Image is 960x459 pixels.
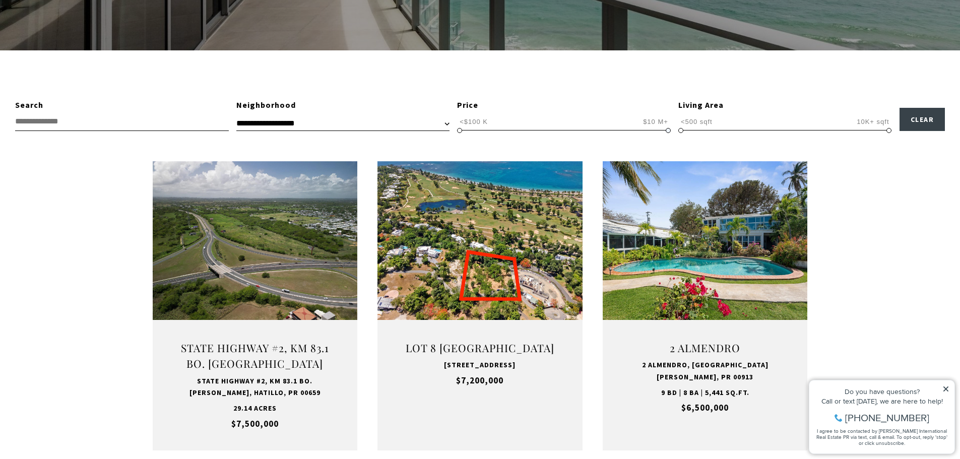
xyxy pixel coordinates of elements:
[641,117,671,126] span: $10 M+
[13,62,144,81] span: I agree to be contacted by [PERSON_NAME] International Real Estate PR via text, call & email. To ...
[457,99,671,112] div: Price
[854,117,891,126] span: 10K+ sqft
[457,117,490,126] span: <$100 K
[236,99,450,112] div: Neighborhood
[11,32,146,39] div: Call or text [DATE], we are here to help!
[11,23,146,30] div: Do you have questions?
[41,47,125,57] span: [PHONE_NUMBER]
[678,117,715,126] span: <500 sqft
[15,99,229,112] div: Search
[678,99,892,112] div: Living Area
[900,108,945,131] button: Clear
